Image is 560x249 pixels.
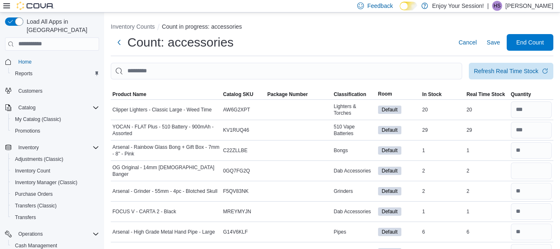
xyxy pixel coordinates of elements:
span: Default [382,187,398,195]
button: Product Name [111,89,222,99]
button: Refresh Real Time Stock [469,63,553,79]
div: 29 [421,125,465,135]
span: Classification [334,91,366,98]
button: Promotions [8,125,102,137]
div: 1 [421,207,465,217]
span: Transfers [12,212,99,222]
span: Dab Accessories [334,168,371,174]
span: Promotions [12,126,99,136]
button: Operations [2,228,102,240]
button: Count in progress: accessories [162,23,242,30]
div: Refresh Real Time Stock [474,67,538,75]
span: Default [378,126,401,134]
span: Arsenal - High Grade Metal Hand Pipe - Large [112,229,215,235]
span: Inventory Count [15,168,50,174]
button: Inventory [2,142,102,153]
div: Harley Splett [492,1,502,11]
span: Catalog SKU [223,91,254,98]
span: Default [382,167,398,175]
a: Transfers (Classic) [12,201,60,211]
span: Operations [18,231,43,237]
span: Feedback [367,2,393,10]
span: Default [378,106,401,114]
span: Transfers (Classic) [12,201,99,211]
a: Adjustments (Classic) [12,154,67,164]
div: 1 [465,207,509,217]
div: 2 [465,186,509,196]
input: Dark Mode [400,2,417,10]
span: Clipper Lighters - Classic Large - Weed Time [112,106,212,113]
a: Customers [15,86,46,96]
button: In Stock [421,89,465,99]
span: Arsenal - Rainbow Glass Bong + Gift Box - 7mm - 8" - Pink [112,144,220,157]
span: C22ZLLBE [223,147,248,154]
span: Customers [18,88,42,94]
button: Inventory Counts [111,23,155,30]
span: Grinders [334,188,353,195]
span: Load All Apps in [GEOGRAPHIC_DATA] [23,17,99,34]
div: 6 [465,227,509,237]
a: My Catalog (Classic) [12,114,65,124]
span: Real Time Stock [466,91,505,98]
button: Catalog SKU [222,89,266,99]
button: Purchase Orders [8,188,102,200]
button: Operations [15,229,46,239]
span: Arsenal - Grinder - 55mm - 4pc - Blotched Skull [112,188,217,195]
button: Real Time Stock [465,89,509,99]
button: Inventory Manager (Classic) [8,177,102,188]
span: 510 Vape Batteries [334,123,374,137]
div: 1 [421,145,465,155]
span: Promotions [15,128,40,134]
span: KV1RUQ46 [223,127,249,133]
span: Room [378,91,392,97]
button: Classification [332,89,376,99]
span: Default [382,208,398,215]
span: Adjustments (Classic) [15,156,63,163]
a: Home [15,57,35,67]
span: F5QV83NK [223,188,249,195]
a: Inventory Count [12,166,54,176]
button: Quantity [509,89,553,99]
button: Home [2,56,102,68]
button: Inventory [15,143,42,153]
span: Default [378,207,401,216]
img: Cova [17,2,54,10]
button: Inventory Count [8,165,102,177]
span: In Stock [422,91,442,98]
span: Adjustments (Classic) [12,154,99,164]
span: Reports [12,69,99,79]
span: Transfers [15,214,36,221]
button: Transfers (Classic) [8,200,102,212]
span: Reports [15,70,32,77]
span: Save [487,38,500,47]
button: Catalog [15,103,39,113]
span: Inventory [15,143,99,153]
span: Catalog [18,104,35,111]
span: Home [15,57,99,67]
span: Cancel [458,38,477,47]
p: Enjoy Your Session! [432,1,484,11]
span: MREYMYJN [223,208,251,215]
span: Lighters & Torches [334,103,374,116]
span: My Catalog (Classic) [15,116,61,123]
input: This is a search bar. After typing your query, hit enter to filter the results lower in the page. [111,63,462,79]
button: Customers [2,84,102,96]
span: Default [378,146,401,155]
span: Inventory Manager (Classic) [15,179,77,186]
div: 2 [421,186,465,196]
div: 20 [465,105,509,115]
p: [PERSON_NAME] [505,1,553,11]
span: End Count [516,38,544,47]
span: Dab Accessories [334,208,371,215]
span: G14V6KLF [223,229,248,235]
span: Cash Management [15,242,57,249]
span: Transfers (Classic) [15,202,57,209]
button: Cancel [455,34,480,51]
button: Catalog [2,102,102,113]
button: Next [111,34,127,51]
span: Purchase Orders [12,189,99,199]
span: Operations [15,229,99,239]
p: | [487,1,489,11]
span: Bongs [334,147,348,154]
a: Purchase Orders [12,189,56,199]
